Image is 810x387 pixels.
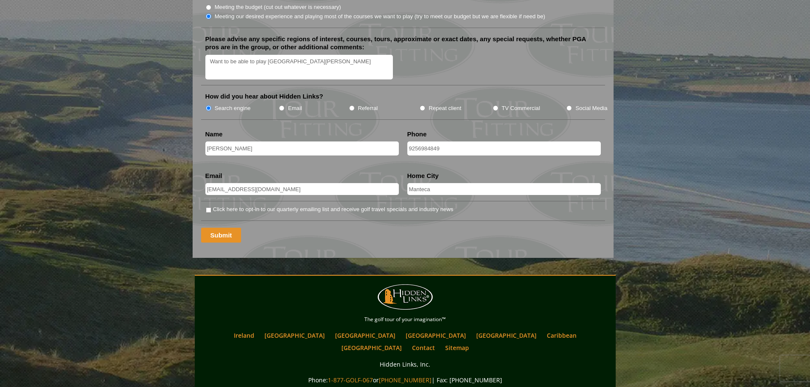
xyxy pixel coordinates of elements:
[472,329,541,342] a: [GEOGRAPHIC_DATA]
[260,329,329,342] a: [GEOGRAPHIC_DATA]
[543,329,581,342] a: Caribbean
[429,104,461,113] label: Repeat client
[197,359,614,370] p: Hidden Links, Inc.
[230,329,259,342] a: Ireland
[358,104,378,113] label: Referral
[331,329,400,342] a: [GEOGRAPHIC_DATA]
[337,342,406,354] a: [GEOGRAPHIC_DATA]
[205,92,324,101] label: How did you hear about Hidden Links?
[441,342,473,354] a: Sitemap
[502,104,540,113] label: TV Commercial
[408,342,439,354] a: Contact
[379,376,432,384] a: [PHONE_NUMBER]
[205,172,222,180] label: Email
[205,35,601,51] label: Please advise any specific regions of interest, courses, tours, approximate or exact dates, any s...
[215,12,546,21] label: Meeting our desired experience and playing most of the courses we want to play (try to meet our b...
[197,315,614,324] p: The golf tour of your imagination™
[407,130,427,138] label: Phone
[328,376,373,384] a: 1-877-GOLF-067
[215,104,251,113] label: Search engine
[213,205,453,214] label: Click here to opt-in to our quarterly emailing list and receive golf travel specials and industry...
[288,104,302,113] label: Email
[575,104,607,113] label: Social Media
[401,329,470,342] a: [GEOGRAPHIC_DATA]
[197,375,614,385] p: Phone: or | Fax: [PHONE_NUMBER]
[201,228,242,243] input: Submit
[407,172,439,180] label: Home City
[205,130,223,138] label: Name
[215,3,341,11] label: Meeting the budget (cut out whatever is necessary)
